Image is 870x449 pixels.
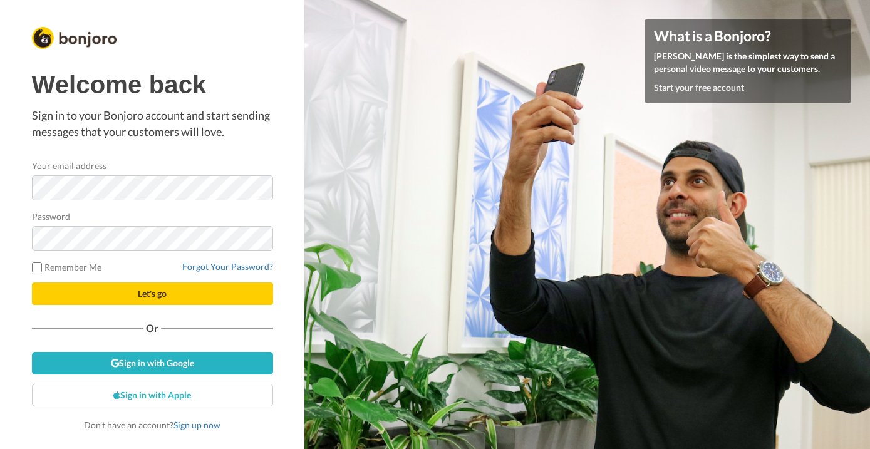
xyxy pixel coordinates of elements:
[84,420,220,430] span: Don’t have an account?
[654,82,744,93] a: Start your free account
[143,324,161,333] span: Or
[654,50,842,75] p: [PERSON_NAME] is the simplest way to send a personal video message to your customers.
[182,261,273,272] a: Forgot Your Password?
[32,262,42,272] input: Remember Me
[32,210,71,223] label: Password
[32,108,273,140] p: Sign in to your Bonjoro account and start sending messages that your customers will love.
[32,384,273,406] a: Sign in with Apple
[32,261,102,274] label: Remember Me
[32,282,273,305] button: Let's go
[32,352,273,374] a: Sign in with Google
[32,159,106,172] label: Your email address
[654,28,842,44] h4: What is a Bonjoro?
[173,420,220,430] a: Sign up now
[32,71,273,98] h1: Welcome back
[138,288,167,299] span: Let's go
